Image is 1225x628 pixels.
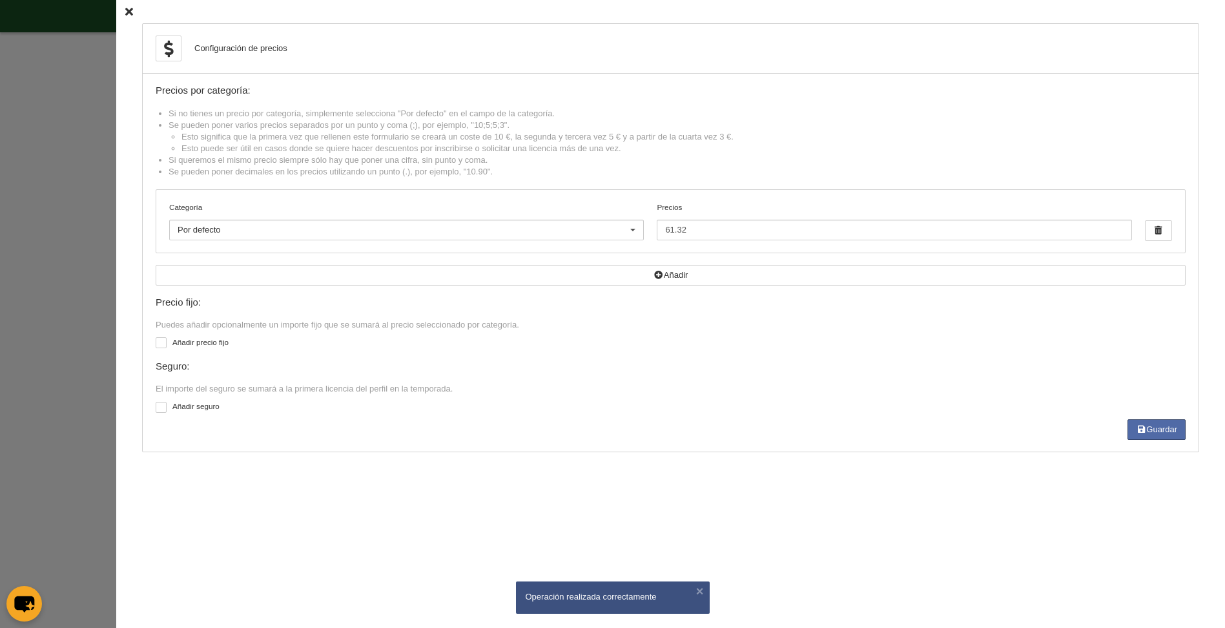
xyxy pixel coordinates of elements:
[526,591,700,603] div: Operación realizada correctamente
[181,131,1186,143] li: Esto significa que la primera vez que rellenen este formulario se creará un coste de 10 €, la seg...
[178,225,221,235] span: Por defecto
[657,220,1131,240] input: Precios
[1127,419,1186,440] button: Guardar
[169,154,1186,166] li: Si queremos el mismo precio siempre sólo hay que poner una cifra, sin punto y coma.
[169,120,1186,154] li: Se pueden poner varios precios separados por un punto y coma (;), por ejemplo, "10;5;5;3".
[657,202,1131,240] label: Precios
[169,166,1186,178] li: Se pueden poner decimales en los precios utilizando un punto (.), por ejemplo, "10.90".
[156,383,1186,395] div: El importe del seguro se sumará a la primera licencia del perfil en la temporada.
[156,319,1186,331] div: Puedes añadir opcionalmente un importe fijo que se sumará al precio seleccionado por categoría.
[6,586,42,622] button: chat-button
[156,337,1186,351] label: Añadir precio fijo
[194,43,287,54] div: Configuración de precios
[169,108,1186,120] li: Si no tienes un precio por categoría, simplemente selecciona "Por defecto" en el campo de la cate...
[169,202,644,213] label: Categoría
[156,85,1186,96] div: Precios por categoría:
[125,8,133,16] i: Cerrar
[156,361,1186,372] div: Seguro:
[156,297,1186,308] div: Precio fijo:
[181,143,1186,154] li: Esto puede ser útil en casos donde se quiere hacer descuentos por inscribirse o solicitar una lic...
[694,585,706,598] button: ×
[156,401,1186,415] label: Añadir seguro
[156,265,1186,286] button: Añadir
